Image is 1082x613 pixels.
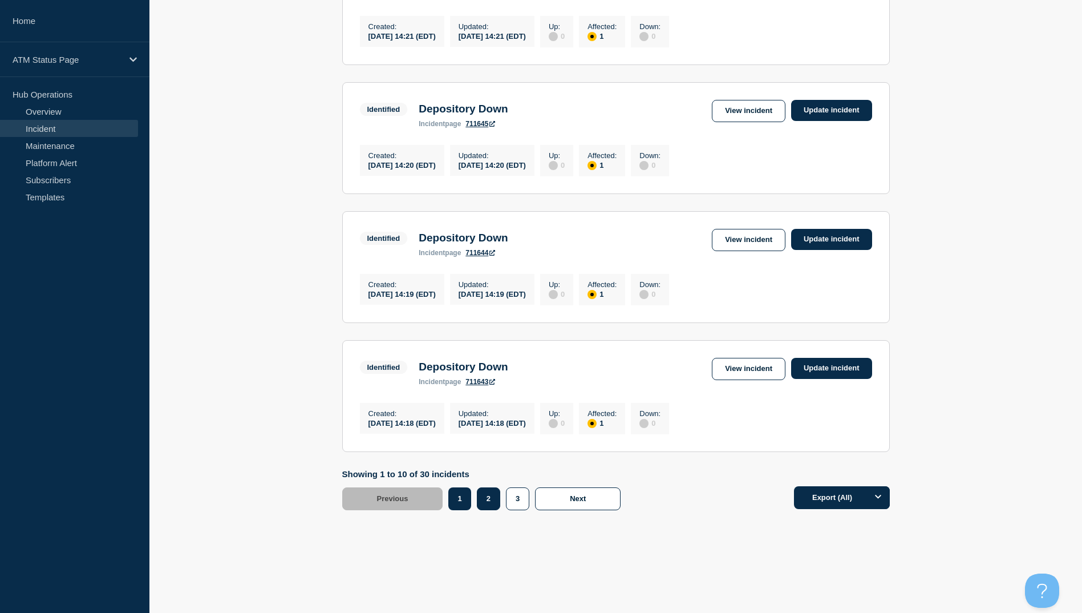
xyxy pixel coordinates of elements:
[368,151,436,160] p: Created :
[459,289,526,299] div: [DATE] 14:19 (EDT)
[549,22,565,31] p: Up :
[368,289,436,299] div: [DATE] 14:19 (EDT)
[465,378,495,386] a: 711643
[549,280,565,289] p: Up :
[549,289,565,299] div: 0
[639,32,649,41] div: disabled
[419,378,461,386] p: page
[639,31,660,41] div: 0
[1025,574,1059,608] iframe: Help Scout Beacon - Open
[419,378,445,386] span: incident
[639,409,660,418] p: Down :
[465,120,495,128] a: 711645
[639,418,660,428] div: 0
[459,160,526,170] div: [DATE] 14:20 (EDT)
[342,487,443,510] button: Previous
[639,161,649,170] div: disabled
[368,31,436,41] div: [DATE] 14:21 (EDT)
[360,103,408,116] span: Identified
[549,32,558,41] div: disabled
[639,280,660,289] p: Down :
[639,419,649,428] div: disabled
[506,487,529,510] button: 3
[549,419,558,428] div: disabled
[549,151,565,160] p: Up :
[587,160,617,170] div: 1
[549,161,558,170] div: disabled
[477,487,500,510] button: 2
[587,31,617,41] div: 1
[419,249,445,257] span: incident
[570,494,586,503] span: Next
[587,151,617,160] p: Affected :
[639,160,660,170] div: 0
[459,418,526,428] div: [DATE] 14:18 (EDT)
[368,22,436,31] p: Created :
[535,487,621,510] button: Next
[867,486,890,509] button: Options
[368,409,436,418] p: Created :
[459,151,526,160] p: Updated :
[419,120,445,128] span: incident
[419,120,461,128] p: page
[549,418,565,428] div: 0
[549,409,565,418] p: Up :
[465,249,495,257] a: 711644
[459,409,526,418] p: Updated :
[549,290,558,299] div: disabled
[639,151,660,160] p: Down :
[587,409,617,418] p: Affected :
[459,22,526,31] p: Updated :
[791,229,872,250] a: Update incident
[549,160,565,170] div: 0
[360,361,408,374] span: Identified
[639,290,649,299] div: disabled
[587,290,597,299] div: affected
[639,22,660,31] p: Down :
[587,289,617,299] div: 1
[639,289,660,299] div: 0
[587,161,597,170] div: affected
[419,249,461,257] p: page
[712,229,785,251] a: View incident
[587,280,617,289] p: Affected :
[377,494,408,503] span: Previous
[368,418,436,428] div: [DATE] 14:18 (EDT)
[368,280,436,289] p: Created :
[419,103,508,115] h3: Depository Down
[360,232,408,245] span: Identified
[794,486,890,509] button: Export (All)
[13,55,122,64] p: ATM Status Page
[549,31,565,41] div: 0
[587,418,617,428] div: 1
[459,280,526,289] p: Updated :
[712,358,785,380] a: View incident
[587,22,617,31] p: Affected :
[791,358,872,379] a: Update incident
[587,32,597,41] div: affected
[342,469,627,479] p: Showing 1 to 10 of 30 incidents
[459,31,526,41] div: [DATE] 14:21 (EDT)
[448,487,471,510] button: 1
[419,361,508,373] h3: Depository Down
[791,100,872,121] a: Update incident
[368,160,436,170] div: [DATE] 14:20 (EDT)
[419,232,508,244] h3: Depository Down
[712,100,785,122] a: View incident
[587,419,597,428] div: affected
